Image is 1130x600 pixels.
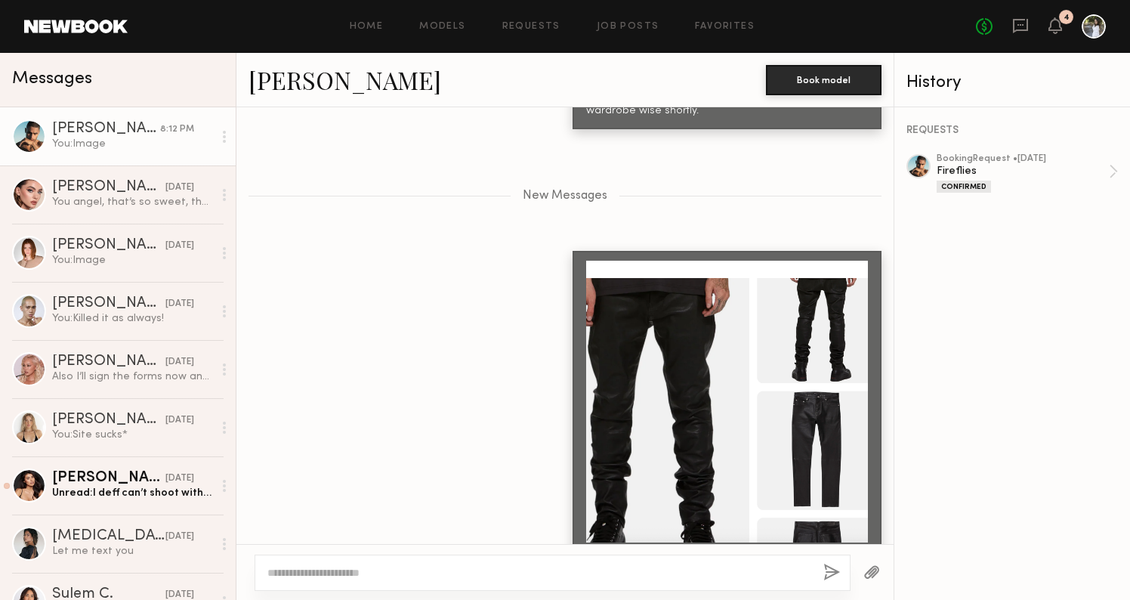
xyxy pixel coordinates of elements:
[937,164,1109,178] div: Fireflies
[906,125,1118,136] div: REQUESTS
[52,253,213,268] div: You: Image
[52,413,165,428] div: [PERSON_NAME]
[52,296,165,311] div: [PERSON_NAME]
[52,428,213,442] div: You: Site sucks*
[52,238,165,253] div: [PERSON_NAME]
[165,530,194,544] div: [DATE]
[766,73,881,85] a: Book model
[165,355,194,370] div: [DATE]
[52,486,213,500] div: Unread: I deff can’t shoot with a snake
[249,63,441,96] a: [PERSON_NAME]
[160,122,194,137] div: 8:12 PM
[52,544,213,558] div: Let me text you
[165,413,194,428] div: [DATE]
[165,239,194,253] div: [DATE]
[12,70,92,88] span: Messages
[165,297,194,311] div: [DATE]
[350,22,384,32] a: Home
[52,370,213,384] div: Also I’ll sign the forms now and u get up so early!
[597,22,659,32] a: Job Posts
[1064,14,1070,22] div: 4
[419,22,465,32] a: Models
[52,195,213,209] div: You angel, that’s so sweet, thank you so much! 🤍✨
[52,471,165,486] div: [PERSON_NAME]
[52,180,165,195] div: [PERSON_NAME]
[52,354,165,370] div: [PERSON_NAME]
[52,311,213,326] div: You: Killed it as always!
[906,74,1118,91] div: History
[937,154,1118,193] a: bookingRequest •[DATE]FirefliesConfirmed
[165,181,194,195] div: [DATE]
[52,122,160,137] div: [PERSON_NAME]
[52,137,213,151] div: You: Image
[937,154,1109,164] div: booking Request • [DATE]
[52,529,165,544] div: [MEDICAL_DATA][PERSON_NAME]
[937,181,991,193] div: Confirmed
[523,190,607,203] span: New Messages
[165,472,194,486] div: [DATE]
[502,22,560,32] a: Requests
[695,22,755,32] a: Favorites
[766,65,881,95] button: Book model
